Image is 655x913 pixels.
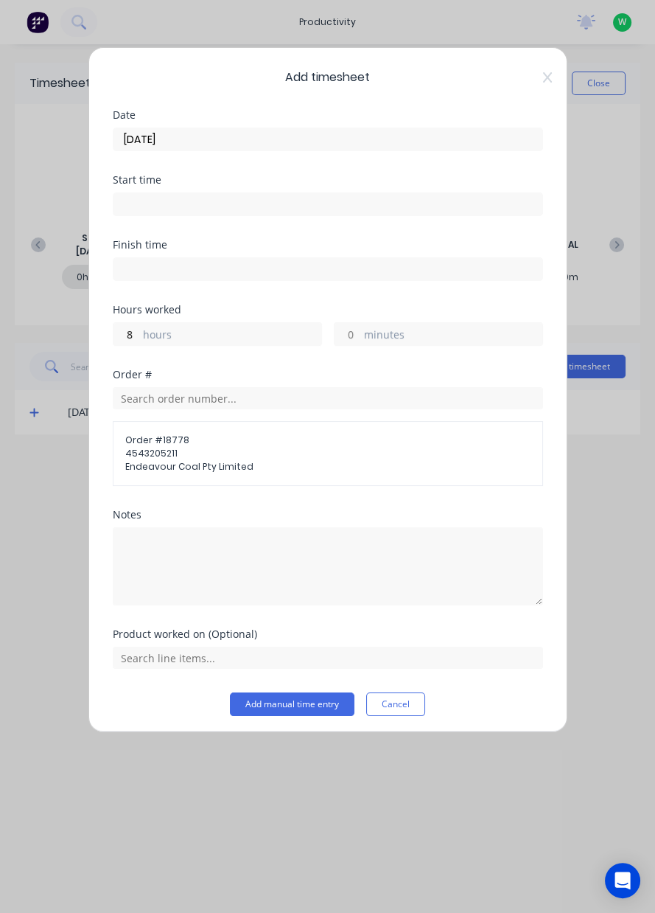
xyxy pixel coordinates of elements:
div: Date [113,110,543,120]
span: Order # 18778 [125,434,530,447]
input: 0 [334,323,360,345]
div: Order # [113,369,543,380]
input: Search line items... [113,647,543,669]
div: Notes [113,510,543,520]
div: Product worked on (Optional) [113,629,543,639]
button: Cancel [366,692,425,716]
span: Endeavour Coal Pty Limited [125,460,530,473]
div: Open Intercom Messenger [605,863,640,898]
label: hours [143,327,321,345]
label: minutes [364,327,542,345]
button: Add manual time entry [230,692,354,716]
div: Finish time [113,240,543,250]
div: Hours worked [113,305,543,315]
span: Add timesheet [113,69,543,86]
input: Search order number... [113,387,543,409]
input: 0 [113,323,139,345]
span: 4543205211 [125,447,530,460]
div: Start time [113,175,543,185]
